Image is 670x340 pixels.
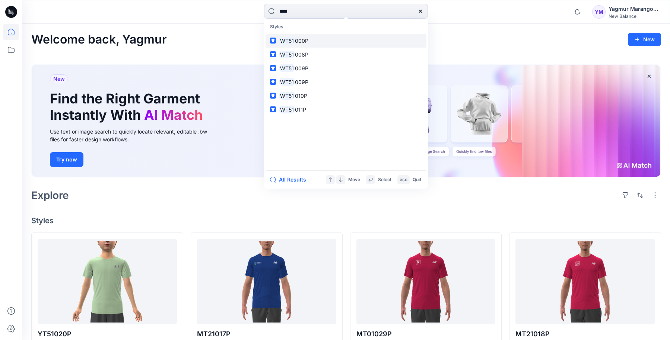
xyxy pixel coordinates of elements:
[356,329,496,339] p: MT01029P
[295,65,308,71] span: 009P
[53,74,65,83] span: New
[279,92,295,100] mark: WT51
[266,61,426,75] a: WT51009P
[609,13,661,19] div: New Balance
[31,189,69,201] h2: Explore
[197,329,336,339] p: MT21017P
[609,4,661,13] div: Yagmur Marangoz - Sln
[348,176,360,184] p: Move
[279,50,295,59] mark: WT51
[279,36,295,45] mark: WT51
[266,34,426,48] a: WT51000P
[266,20,426,34] p: Styles
[279,64,295,73] mark: WT51
[38,329,177,339] p: YT51020P
[592,5,606,19] div: YM
[144,107,203,123] span: AI Match
[400,176,407,184] p: esc
[50,152,83,167] button: Try now
[31,33,167,46] h2: Welcome back, Yagmur
[295,93,307,99] span: 010P
[356,239,496,325] a: MT01029P
[266,89,426,103] a: WT51010P
[413,176,421,184] p: Quit
[295,38,308,44] span: 000P
[266,48,426,61] a: WT51008P
[295,79,308,85] span: 009P
[38,239,177,325] a: YT51020P
[378,176,391,184] p: Select
[31,216,661,225] h4: Styles
[279,78,295,86] mark: WT51
[266,103,426,116] a: WT51011P
[50,128,217,143] div: Use text or image search to quickly locate relevant, editable .bw files for faster design workflows.
[50,91,206,123] h1: Find the Right Garment Instantly With
[295,106,306,113] span: 011P
[515,329,655,339] p: MT21018P
[266,75,426,89] a: WT51009P
[270,175,311,184] button: All Results
[295,51,308,58] span: 008P
[197,239,336,325] a: MT21017P
[515,239,655,325] a: MT21018P
[279,105,295,114] mark: WT51
[628,33,661,46] button: New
